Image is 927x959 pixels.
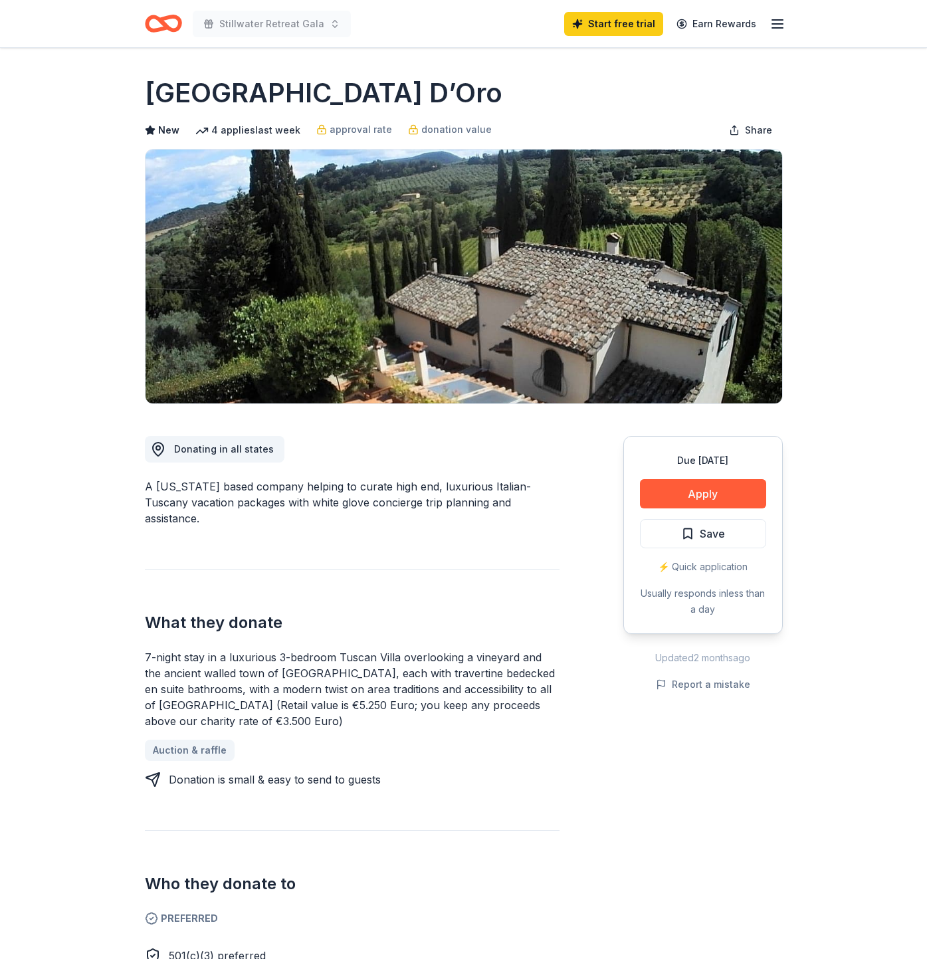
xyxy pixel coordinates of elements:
[193,11,351,37] button: Stillwater Retreat Gala
[145,649,560,729] div: 7-night stay in a luxurious 3-bedroom Tuscan Villa overlooking a vineyard and the ancient walled ...
[640,519,766,548] button: Save
[700,525,725,542] span: Save
[219,16,324,32] span: Stillwater Retreat Gala
[145,74,502,112] h1: [GEOGRAPHIC_DATA] D’Oro
[623,650,783,666] div: Updated 2 months ago
[174,443,274,455] span: Donating in all states
[316,122,392,138] a: approval rate
[408,122,492,138] a: donation value
[656,677,750,693] button: Report a mistake
[145,479,560,526] div: A [US_STATE] based company helping to curate high end, luxurious Italian-Tuscany vacation package...
[421,122,492,138] span: donation value
[146,150,782,403] img: Image for Villa Sogni D’Oro
[745,122,772,138] span: Share
[640,453,766,469] div: Due [DATE]
[145,740,235,761] a: Auction & raffle
[640,586,766,617] div: Usually responds in less than a day
[195,122,300,138] div: 4 applies last week
[718,117,783,144] button: Share
[669,12,764,36] a: Earn Rewards
[330,122,392,138] span: approval rate
[640,559,766,575] div: ⚡️ Quick application
[145,873,560,895] h2: Who they donate to
[564,12,663,36] a: Start free trial
[158,122,179,138] span: New
[145,612,560,633] h2: What they donate
[640,479,766,508] button: Apply
[145,8,182,39] a: Home
[169,772,381,788] div: Donation is small & easy to send to guests
[145,910,560,926] span: Preferred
